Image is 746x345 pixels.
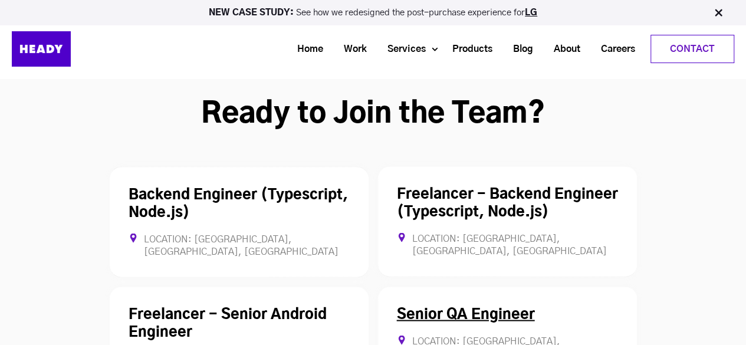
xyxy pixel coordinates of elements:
a: Blog [498,38,539,60]
div: Location: [GEOGRAPHIC_DATA], [GEOGRAPHIC_DATA], [GEOGRAPHIC_DATA] [397,232,618,257]
a: Products [438,38,498,60]
a: Work [329,38,373,60]
div: Navigation Menu [100,35,734,63]
a: Services [373,38,432,60]
img: Close Bar [712,7,724,19]
a: Backend Engineer (Typescript, Node.js) [129,188,348,219]
a: Home [282,38,329,60]
a: Careers [586,38,641,60]
img: Heady_Logo_Web-01 (1) [12,31,71,67]
a: Senior QA Engineer [397,307,535,321]
p: See how we redesigned the post-purchase experience for [5,8,741,17]
a: Freelancer - Senior Android Engineer [129,307,327,339]
div: Location: [GEOGRAPHIC_DATA], [GEOGRAPHIC_DATA], [GEOGRAPHIC_DATA] [129,233,350,258]
a: About [539,38,586,60]
a: LG [525,8,537,17]
a: Contact [651,35,734,63]
strong: NEW CASE STUDY: [209,8,296,17]
a: Freelancer - Backend Engineer (Typescript, Node.js) [397,187,618,219]
strong: Ready to Join the Team? [201,100,545,129]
